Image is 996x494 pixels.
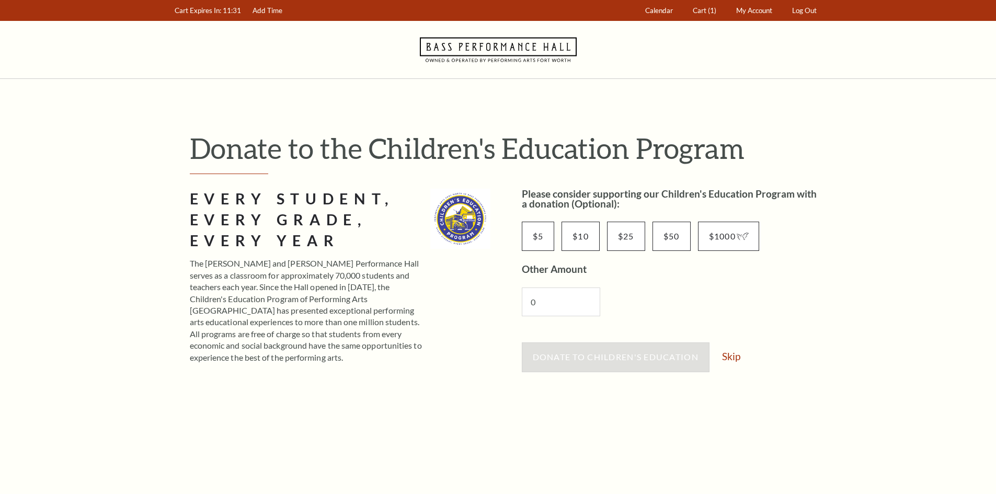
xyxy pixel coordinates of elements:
input: $50 [652,222,691,251]
a: Skip [722,351,740,361]
span: Donate to Children's Education [533,352,699,362]
h2: Every Student, Every Grade, Every Year [190,189,423,251]
span: Cart [693,6,706,15]
span: Cart Expires In: [175,6,221,15]
h1: Donate to the Children's Education Program [190,131,822,165]
a: Calendar [640,1,678,21]
input: $25 [607,222,645,251]
button: Donate to Children's Education [522,342,709,372]
a: Cart (1) [688,1,721,21]
input: $5 [522,222,555,251]
label: Please consider supporting our Children's Education Program with a donation (Optional): [522,188,817,210]
span: My Account [736,6,772,15]
span: 11:31 [223,6,241,15]
img: cep_logo_2022_standard_335x335.jpg [430,189,490,249]
a: Add Time [247,1,287,21]
a: My Account [731,1,777,21]
span: Calendar [645,6,673,15]
span: (1) [708,6,716,15]
a: Log Out [787,1,821,21]
input: $1000 [698,222,759,251]
input: $10 [562,222,600,251]
label: Other Amount [522,263,587,275]
p: The [PERSON_NAME] and [PERSON_NAME] Performance Hall serves as a classroom for approximately 70,0... [190,258,423,363]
